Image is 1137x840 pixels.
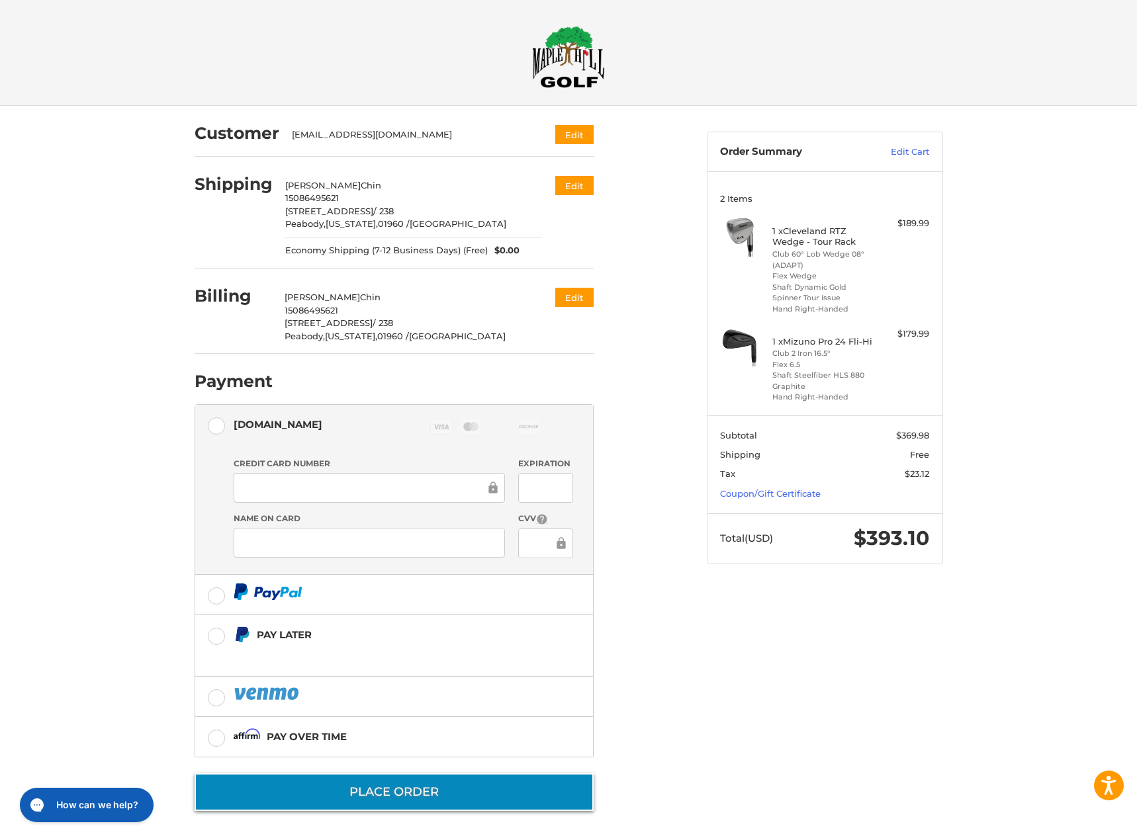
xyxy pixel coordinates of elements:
[409,331,506,341] span: [GEOGRAPHIC_DATA]
[555,125,594,144] button: Edit
[285,292,360,302] span: [PERSON_NAME]
[720,430,757,441] span: Subtotal
[234,458,505,470] label: Credit Card Number
[373,317,393,328] span: / 238
[910,449,929,460] span: Free
[361,180,381,190] span: Chin
[410,218,506,229] span: [GEOGRAPHIC_DATA]
[772,304,874,315] li: Hand Right-Handed
[285,206,373,216] span: [STREET_ADDRESS]
[720,468,735,479] span: Tax
[285,305,338,315] span: 15086495621
[854,526,929,550] span: $393.10
[377,331,409,341] span: 01960 /
[518,458,573,470] label: Expiration
[555,288,594,307] button: Edit
[234,626,250,643] img: Pay Later icon
[518,513,573,525] label: CVV
[326,218,378,229] span: [US_STATE],
[285,244,488,257] span: Economy Shipping (7-12 Business Days) (Free)
[285,192,339,203] span: 15086495621
[234,728,260,745] img: Affirm icon
[772,336,874,347] h4: 1 x Mizuno Pro 24 Fli-Hi
[285,218,326,229] span: Peabody,
[488,244,520,257] span: $0.00
[195,123,279,144] h2: Customer
[360,292,381,302] span: Chin
[720,449,760,460] span: Shipping
[234,413,322,435] div: [DOMAIN_NAME]
[532,26,605,88] img: Maple Hill Golf
[772,392,874,403] li: Hand Right-Handed
[195,174,273,194] h2: Shipping
[285,180,361,190] span: [PERSON_NAME]
[195,371,273,392] h2: Payment
[234,685,301,702] img: PayPal icon
[555,176,594,195] button: Edit
[373,206,394,216] span: / 238
[13,783,158,827] iframe: Gorgias live chat messenger
[234,583,302,600] img: PayPal icon
[772,226,874,247] h4: 1 x Cleveland RTZ Wedge - Tour Rack
[896,430,929,441] span: $369.98
[325,331,377,341] span: [US_STATE],
[877,217,929,230] div: $189.99
[877,327,929,341] div: $179.99
[285,317,373,328] span: [STREET_ADDRESS]
[772,359,874,370] li: Flex 6.5
[267,726,347,747] div: Pay over time
[772,370,874,392] li: Shaft Steelfiber HLS 880 Graphite
[720,193,929,204] h3: 2 Items
[292,128,529,142] div: [EMAIL_ADDRESS][DOMAIN_NAME]
[285,331,325,341] span: Peabody,
[195,286,272,306] h2: Billing
[772,282,874,304] li: Shaft Dynamic Gold Spinner Tour Issue
[772,348,874,359] li: Club 2 Iron 16.5°
[195,773,594,811] button: Place Order
[378,218,410,229] span: 01960 /
[862,146,929,159] a: Edit Cart
[720,488,821,499] a: Coupon/Gift Certificate
[772,249,874,271] li: Club 60° Lob Wedge 08° (ADAPT)
[772,271,874,282] li: Flex Wedge
[234,648,510,660] iframe: PayPal Message 1
[720,146,862,159] h3: Order Summary
[905,468,929,479] span: $23.12
[234,513,505,525] label: Name on Card
[720,532,773,544] span: Total (USD)
[257,624,510,646] div: Pay Later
